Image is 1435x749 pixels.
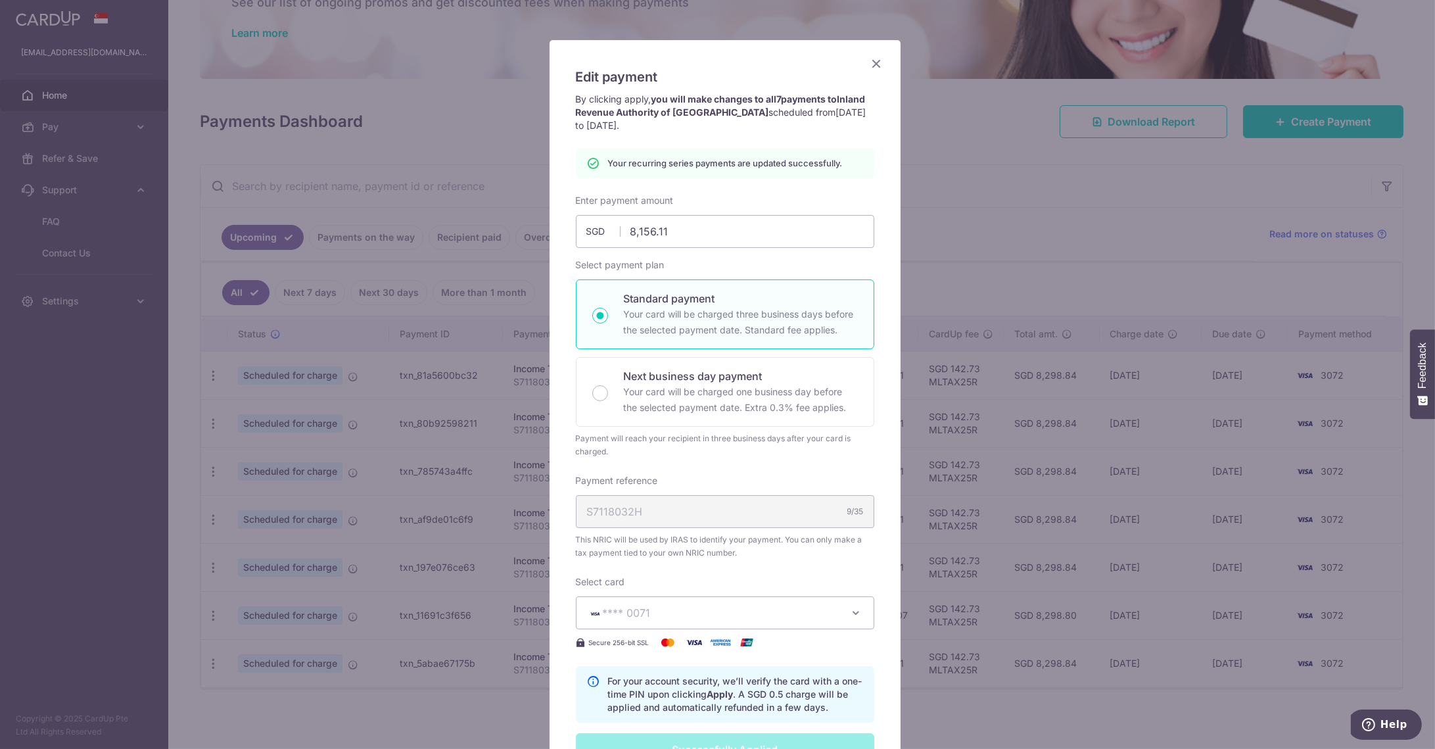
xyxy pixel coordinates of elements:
[847,505,864,518] div: 9/35
[589,637,649,648] span: Secure 256-bit SSL
[681,635,707,650] img: Visa
[576,432,874,458] div: Payment will reach your recipient in three business days after your card is charged.
[576,258,665,272] label: Select payment plan
[1417,343,1428,389] span: Feedback
[608,675,863,714] p: For your account security, we’ll verify the card with a one-time PIN upon clicking . A SGD 0.5 ch...
[586,225,621,238] span: SGD
[587,609,603,618] img: VISA
[624,306,858,338] p: Your card will be charged three business days before the selected payment date. Standard fee appl...
[576,93,874,132] p: By clicking apply, scheduled from .
[576,66,874,87] h5: Edit payment
[624,291,858,306] p: Standard payment
[576,575,625,589] label: Select card
[624,384,858,416] p: Your card will be charged one business day before the selected payment date. Extra 0.3% fee applies.
[734,635,760,650] img: UnionPay
[576,93,866,118] strong: you will make changes to all payments to
[869,56,885,72] button: Close
[576,533,874,560] span: This NRIC will be used by IRAS to identify your payment. You can only make a tax payment tied to ...
[1410,329,1435,419] button: Feedback - Show survey
[707,635,734,650] img: American Express
[777,93,782,105] span: 7
[655,635,681,650] img: Mastercard
[608,157,843,170] p: Your recurring series payments are updated successfully.
[624,368,858,384] p: Next business day payment
[576,194,674,207] label: Enter payment amount
[707,689,734,700] b: Apply
[1351,710,1422,742] iframe: Opens a widget where you can find more information
[576,215,874,248] input: 0.00
[576,474,658,487] label: Payment reference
